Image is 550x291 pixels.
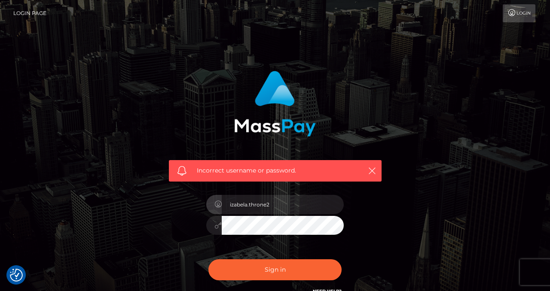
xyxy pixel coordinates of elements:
[208,259,342,280] button: Sign in
[13,4,46,22] a: Login Page
[10,269,23,282] button: Consent Preferences
[197,166,354,175] span: Incorrect username or password.
[503,4,535,22] a: Login
[234,71,316,136] img: MassPay Login
[10,269,23,282] img: Revisit consent button
[222,195,344,214] input: Username...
